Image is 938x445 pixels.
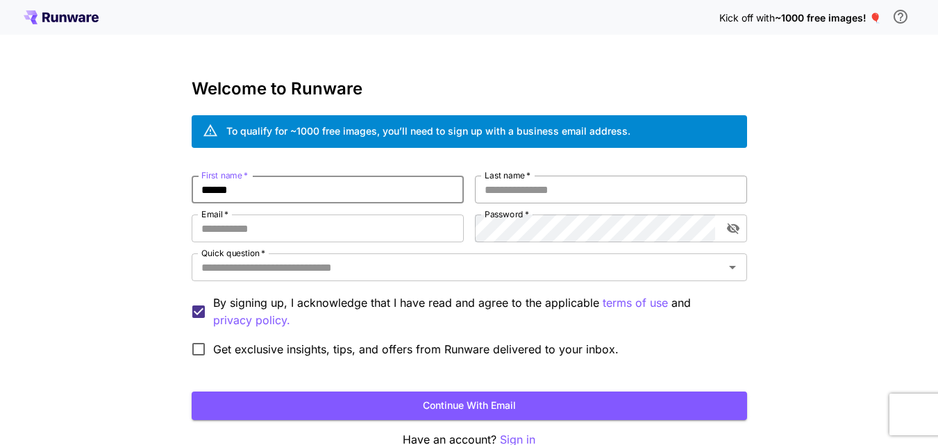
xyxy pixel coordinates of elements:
label: Password [485,208,529,220]
button: Open [723,258,742,277]
label: Last name [485,169,530,181]
p: privacy policy. [213,312,290,329]
label: First name [201,169,248,181]
label: Quick question [201,247,265,259]
button: By signing up, I acknowledge that I have read and agree to the applicable and privacy policy. [603,294,668,312]
button: Continue with email [192,392,747,420]
button: By signing up, I acknowledge that I have read and agree to the applicable terms of use and [213,312,290,329]
span: Kick off with [719,12,775,24]
label: Email [201,208,228,220]
p: terms of use [603,294,668,312]
button: toggle password visibility [721,216,746,241]
p: By signing up, I acknowledge that I have read and agree to the applicable and [213,294,736,329]
div: To qualify for ~1000 free images, you’ll need to sign up with a business email address. [226,124,630,138]
span: Get exclusive insights, tips, and offers from Runware delivered to your inbox. [213,341,619,358]
span: ~1000 free images! 🎈 [775,12,881,24]
button: In order to qualify for free credit, you need to sign up with a business email address and click ... [887,3,914,31]
h3: Welcome to Runware [192,79,747,99]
